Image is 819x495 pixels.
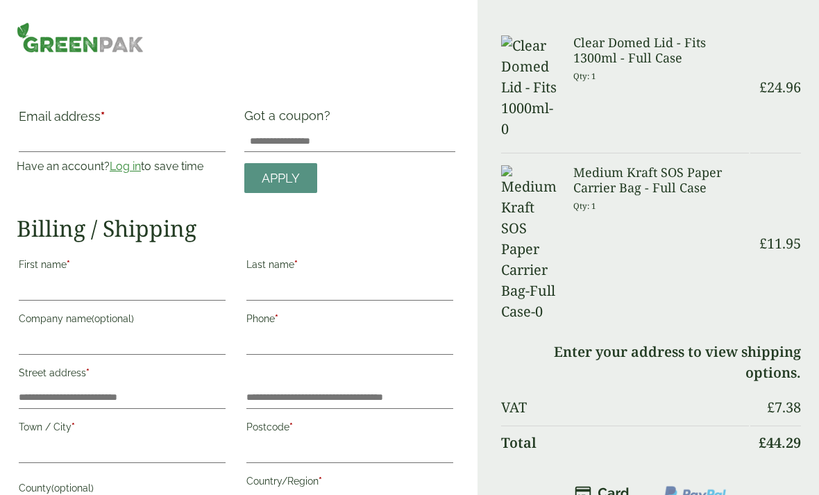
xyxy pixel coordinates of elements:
img: Medium Kraft SOS Paper Carrier Bag-Full Case-0 [501,165,557,322]
a: Log in [110,160,141,173]
abbr: required [86,367,90,378]
img: GreenPak Supplies [17,22,144,53]
abbr: required [71,421,75,433]
label: Got a coupon? [244,108,336,130]
bdi: 7.38 [767,398,801,417]
label: Town / City [19,417,226,441]
abbr: required [294,259,298,270]
bdi: 11.95 [759,234,801,253]
label: First name [19,255,226,278]
abbr: required [319,476,322,487]
th: Total [501,426,749,460]
bdi: 24.96 [759,78,801,97]
h3: Medium Kraft SOS Paper Carrier Bag - Full Case [573,165,749,195]
label: Postcode [246,417,453,441]
p: Have an account? to save time [17,158,228,175]
small: Qty: 1 [573,201,596,211]
span: £ [759,78,767,97]
label: Phone [246,309,453,333]
img: Clear Domed Lid - Fits 1000ml-0 [501,35,557,140]
bdi: 44.29 [759,433,801,452]
label: Email address [19,110,226,130]
span: Apply [262,171,300,186]
abbr: required [101,109,105,124]
label: Company name [19,309,226,333]
span: £ [759,234,767,253]
h3: Clear Domed Lid - Fits 1300ml - Full Case [573,35,749,65]
h2: Billing / Shipping [17,215,455,242]
span: (optional) [51,483,94,494]
span: £ [759,433,766,452]
label: Country/Region [246,471,453,495]
td: Enter your address to view shipping options. [501,335,801,389]
span: (optional) [92,313,134,324]
abbr: required [275,313,278,324]
abbr: required [67,259,70,270]
th: VAT [501,391,749,424]
small: Qty: 1 [573,71,596,81]
label: Last name [246,255,453,278]
abbr: required [289,421,293,433]
label: Street address [19,363,226,387]
span: £ [767,398,775,417]
a: Apply [244,163,317,193]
